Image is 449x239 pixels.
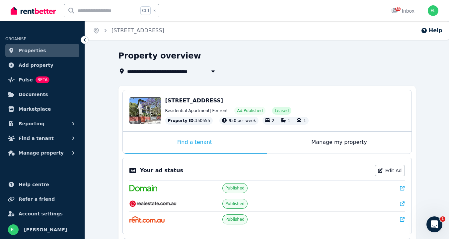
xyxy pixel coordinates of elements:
[19,105,51,113] span: Marketplace
[237,108,262,113] span: Ad: Published
[123,132,267,154] div: Find a tenant
[5,44,79,57] a: Properties
[19,134,54,142] span: Find a tenant
[5,146,79,160] button: Manage property
[426,216,442,232] iframe: Intercom live chat
[267,132,412,154] div: Manage my property
[19,120,44,128] span: Reporting
[5,117,79,130] button: Reporting
[5,207,79,220] a: Account settings
[375,165,405,176] a: Edit Ad
[391,8,414,14] div: Inbox
[165,117,213,125] div: : 350555
[421,27,442,35] button: Help
[19,47,46,55] span: Properties
[440,216,445,222] span: 1
[19,90,48,98] span: Documents
[129,185,157,191] img: Domain.com.au
[140,167,183,175] p: Your ad status
[19,210,63,218] span: Account settings
[19,180,49,188] span: Help centre
[19,76,33,84] span: Pulse
[225,201,245,206] span: Published
[5,37,26,41] span: ORGANISE
[8,224,19,235] img: edna lee
[165,97,223,104] span: [STREET_ADDRESS]
[272,118,274,123] span: 2
[168,118,194,123] span: Property ID
[303,118,306,123] span: 1
[165,108,228,113] span: Residential Apartment | For rent
[275,108,289,113] span: Leased
[5,102,79,116] a: Marketplace
[225,217,245,222] span: Published
[153,8,156,13] span: k
[19,61,53,69] span: Add property
[129,216,165,223] img: Rent.com.au
[118,51,201,61] h1: Property overview
[140,6,151,15] span: Ctrl
[5,73,79,86] a: PulseBETA
[5,88,79,101] a: Documents
[428,5,438,16] img: edna lee
[24,226,67,234] span: [PERSON_NAME]
[5,192,79,206] a: Refer a friend
[225,185,245,191] span: Published
[19,149,64,157] span: Manage property
[395,7,401,11] span: 53
[5,59,79,72] a: Add property
[229,118,256,123] span: 950 per week
[5,178,79,191] a: Help centre
[112,27,164,34] a: [STREET_ADDRESS]
[85,21,172,40] nav: Breadcrumb
[5,132,79,145] button: Find a tenant
[288,118,290,123] span: 1
[36,76,49,83] span: BETA
[11,6,56,16] img: RentBetter
[19,195,55,203] span: Refer a friend
[129,200,177,207] img: RealEstate.com.au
